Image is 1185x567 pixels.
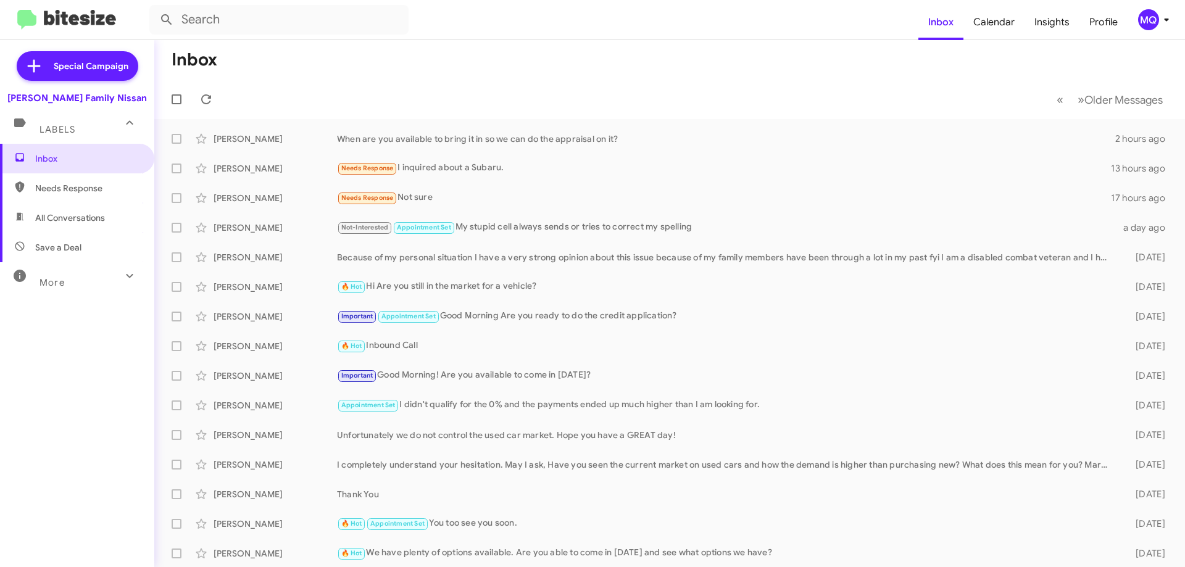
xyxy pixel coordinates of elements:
[214,340,337,352] div: [PERSON_NAME]
[214,399,337,412] div: [PERSON_NAME]
[337,161,1111,175] div: I inquired about a Subaru.
[39,124,75,135] span: Labels
[214,488,337,500] div: [PERSON_NAME]
[963,4,1025,40] a: Calendar
[54,60,128,72] span: Special Campaign
[381,312,436,320] span: Appointment Set
[337,368,1116,383] div: Good Morning! Are you available to come in [DATE]?
[1070,87,1170,112] button: Next
[1050,87,1170,112] nav: Page navigation example
[1049,87,1071,112] button: Previous
[1057,92,1063,107] span: «
[341,342,362,350] span: 🔥 Hot
[214,518,337,530] div: [PERSON_NAME]
[214,192,337,204] div: [PERSON_NAME]
[214,133,337,145] div: [PERSON_NAME]
[1079,4,1128,40] a: Profile
[172,50,217,70] h1: Inbox
[341,194,394,202] span: Needs Response
[1116,370,1175,382] div: [DATE]
[214,221,337,234] div: [PERSON_NAME]
[337,398,1116,412] div: I didn't qualify for the 0% and the payments ended up much higher than I am looking for.
[39,277,65,288] span: More
[1116,310,1175,323] div: [DATE]
[7,92,147,104] div: [PERSON_NAME] Family Nissan
[214,370,337,382] div: [PERSON_NAME]
[1078,92,1084,107] span: »
[1084,93,1163,107] span: Older Messages
[1116,429,1175,441] div: [DATE]
[337,488,1116,500] div: Thank You
[337,339,1116,353] div: Inbound Call
[1116,281,1175,293] div: [DATE]
[337,251,1116,263] div: Because of my personal situation I have a very strong opinion about this issue because of my fami...
[35,212,105,224] span: All Conversations
[337,458,1116,471] div: I completely understand your hesitation. May I ask, Have you seen the current market on used cars...
[35,182,140,194] span: Needs Response
[337,220,1116,234] div: My stupid cell always sends or tries to correct my spelling
[214,281,337,293] div: [PERSON_NAME]
[35,241,81,254] span: Save a Deal
[337,516,1116,531] div: You too see you soon.
[337,546,1116,560] div: We have plenty of options available. Are you able to come in [DATE] and see what options we have?
[337,279,1116,294] div: Hi Are you still in the market for a vehicle?
[337,191,1111,205] div: Not sure
[1116,340,1175,352] div: [DATE]
[1116,221,1175,234] div: a day ago
[341,312,373,320] span: Important
[214,429,337,441] div: [PERSON_NAME]
[214,547,337,560] div: [PERSON_NAME]
[1025,4,1079,40] a: Insights
[337,429,1116,441] div: Unfortunately we do not control the used car market. Hope you have a GREAT day!
[341,549,362,557] span: 🔥 Hot
[341,223,389,231] span: Not-Interested
[214,251,337,263] div: [PERSON_NAME]
[1116,547,1175,560] div: [DATE]
[1115,133,1175,145] div: 2 hours ago
[214,310,337,323] div: [PERSON_NAME]
[397,223,451,231] span: Appointment Set
[1116,458,1175,471] div: [DATE]
[35,152,140,165] span: Inbox
[1111,192,1175,204] div: 17 hours ago
[1116,518,1175,530] div: [DATE]
[1116,399,1175,412] div: [DATE]
[1128,9,1171,30] button: MQ
[1138,9,1159,30] div: MQ
[17,51,138,81] a: Special Campaign
[370,519,425,528] span: Appointment Set
[341,371,373,379] span: Important
[1116,251,1175,263] div: [DATE]
[341,283,362,291] span: 🔥 Hot
[214,458,337,471] div: [PERSON_NAME]
[341,519,362,528] span: 🔥 Hot
[341,401,396,409] span: Appointment Set
[337,133,1115,145] div: When are you available to bring it in so we can do the appraisal on it?
[341,164,394,172] span: Needs Response
[918,4,963,40] a: Inbox
[337,309,1116,323] div: Good Morning Are you ready to do the credit application?
[1116,488,1175,500] div: [DATE]
[149,5,409,35] input: Search
[1111,162,1175,175] div: 13 hours ago
[214,162,337,175] div: [PERSON_NAME]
